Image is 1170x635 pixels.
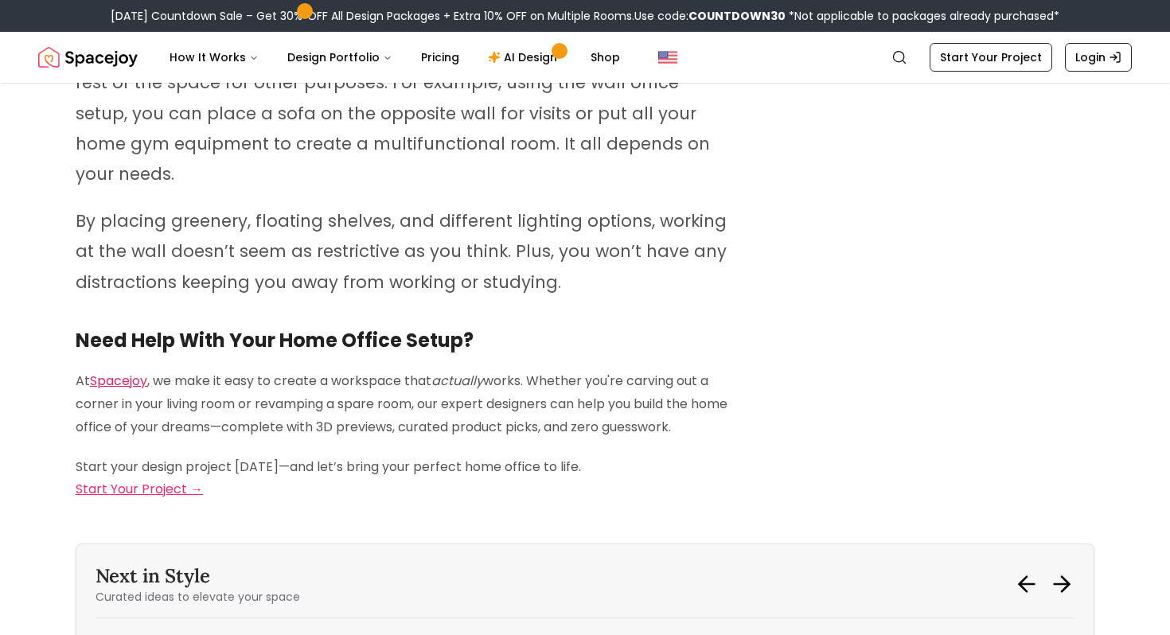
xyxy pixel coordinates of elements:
[96,563,300,589] h3: Next in Style
[90,372,147,390] a: Spacejoy
[275,41,405,73] button: Design Portfolio
[475,41,575,73] a: AI Design
[157,41,271,73] button: How It Works
[688,8,786,24] b: COUNTDOWN30
[930,43,1052,72] a: Start Your Project
[76,41,734,185] span: By placing everything office-related against the wall, we could maximize the rest of the space fo...
[76,327,474,353] strong: Need Help With Your Home Office Setup?
[786,8,1059,24] span: *Not applicable to packages already purchased*
[634,8,786,24] span: Use code:
[658,48,677,67] img: United States
[408,41,472,73] a: Pricing
[76,456,735,502] p: Start your design project [DATE]—and let’s bring your perfect home office to life.
[38,32,1132,83] nav: Global
[578,41,633,73] a: Shop
[111,8,1059,24] div: [DATE] Countdown Sale – Get 30% OFF All Design Packages + Extra 10% OFF on Multiple Rooms.
[38,41,138,73] img: Spacejoy Logo
[431,372,483,390] em: actually
[1065,43,1132,72] a: Login
[38,41,138,73] a: Spacejoy
[76,370,735,438] p: At , we make it easy to create a workspace that works. Whether you're carving out a corner in you...
[157,41,633,73] nav: Main
[76,209,727,293] span: By placing greenery, floating shelves, and different lighting options, working at the wall doesn’...
[96,589,300,605] p: Curated ideas to elevate your space
[76,480,203,498] a: Start Your Project →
